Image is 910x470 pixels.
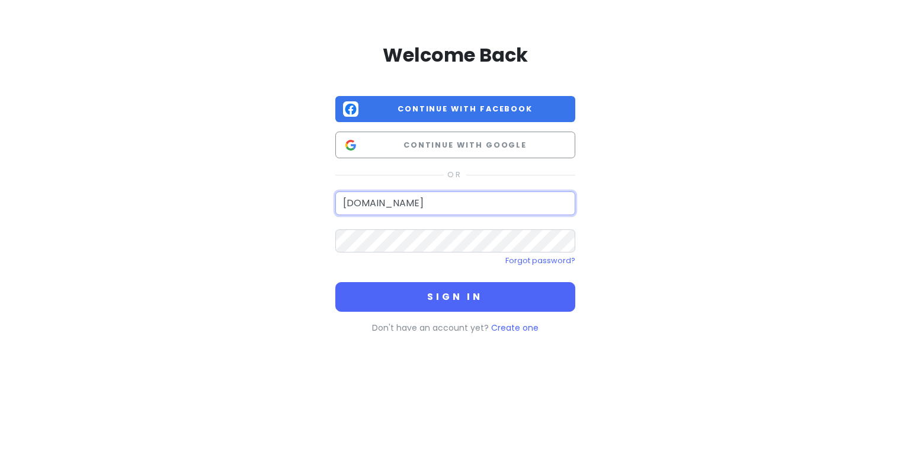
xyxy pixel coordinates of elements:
[335,321,575,334] p: Don't have an account yet?
[343,138,358,153] img: Google logo
[335,282,575,312] button: Sign in
[491,322,539,334] a: Create one
[335,191,575,215] input: Email Address
[335,43,575,68] h2: Welcome Back
[363,103,568,115] span: Continue with Facebook
[363,139,568,151] span: Continue with Google
[335,132,575,158] button: Continue with Google
[505,255,575,266] a: Forgot password?
[343,101,358,117] img: Facebook logo
[335,96,575,123] button: Continue with Facebook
